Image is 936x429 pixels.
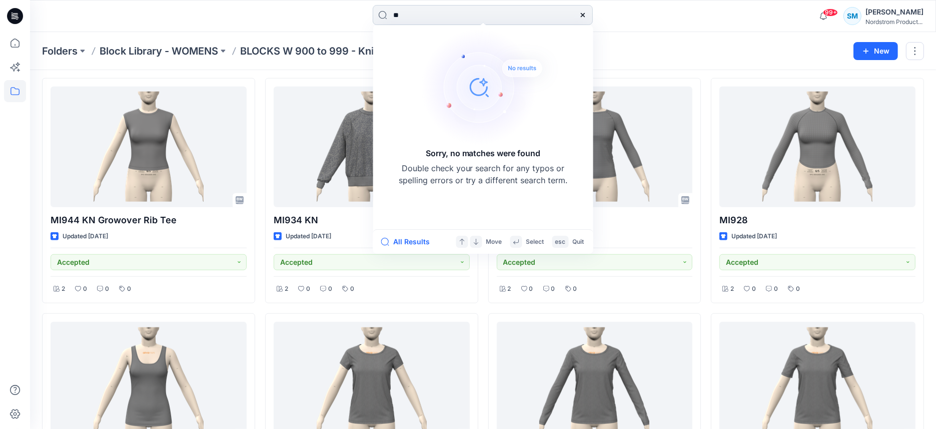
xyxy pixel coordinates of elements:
p: 2 [62,284,65,294]
p: Move [486,237,502,247]
p: 2 [285,284,288,294]
p: 0 [127,284,131,294]
p: 0 [529,284,533,294]
div: [PERSON_NAME] [865,6,923,18]
div: SM [843,7,861,25]
p: 0 [551,284,555,294]
p: 0 [796,284,800,294]
p: 0 [306,284,310,294]
p: MI929 [497,213,693,227]
p: BLOCKS W 900 to 999 - Knit Cut & Sew Tops [240,44,455,58]
a: MI944 KN Growover Rib Tee [51,87,247,208]
p: MI928 [719,213,915,227]
img: Sorry, no matches were found [421,27,561,147]
p: Quit [573,237,584,247]
p: Updated [DATE] [286,231,331,242]
p: 0 [105,284,109,294]
p: 0 [328,284,332,294]
a: Block Library - WOMENS [100,44,218,58]
a: Folders [42,44,78,58]
p: 2 [508,284,511,294]
p: Double check your search for any typos or spelling errors or try a different search term. [398,162,568,186]
h5: Sorry, no matches were found [426,147,541,159]
p: 0 [752,284,756,294]
button: New [853,42,898,60]
p: Updated [DATE] [731,231,777,242]
p: 2 [730,284,734,294]
p: Select [526,237,544,247]
div: Nordstrom Product... [865,18,923,26]
p: esc [555,237,566,247]
p: 0 [350,284,354,294]
span: 99+ [823,9,838,17]
p: MI944 KN Growover Rib Tee [51,213,247,227]
p: MI934 KN [274,213,470,227]
a: MI934 KN [274,87,470,208]
p: 0 [83,284,87,294]
a: MI929 [497,87,693,208]
a: MI928 [719,87,915,208]
button: All Results [381,236,436,248]
p: 0 [774,284,778,294]
p: 0 [573,284,577,294]
p: Updated [DATE] [63,231,108,242]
